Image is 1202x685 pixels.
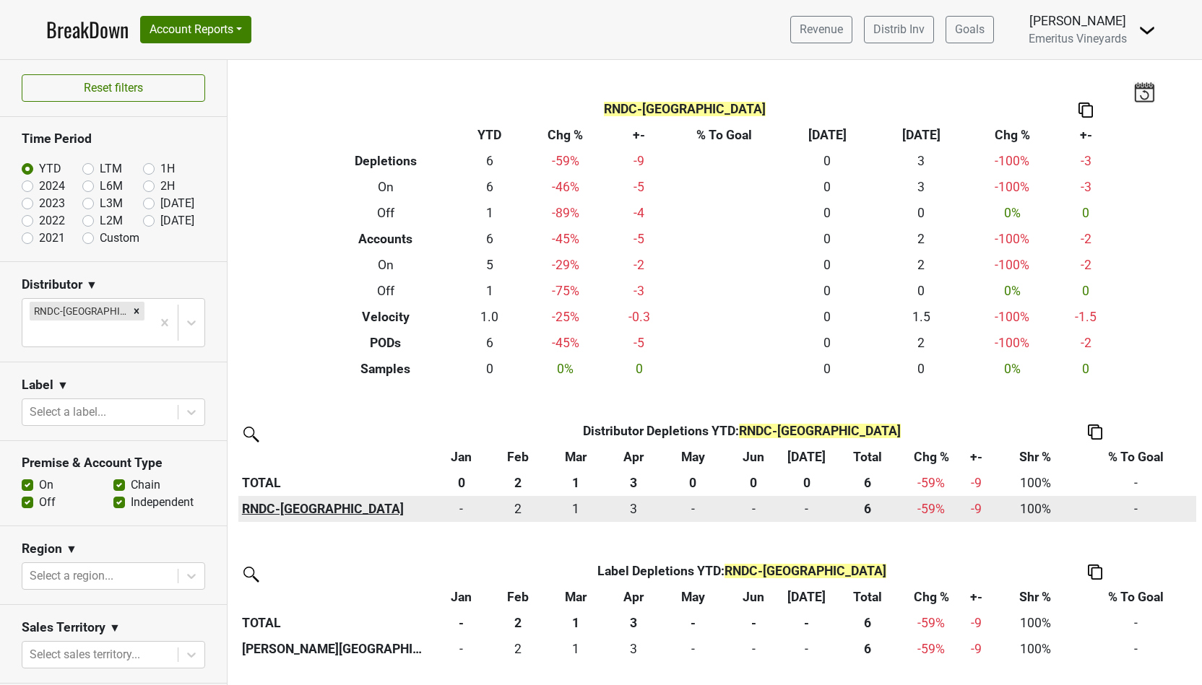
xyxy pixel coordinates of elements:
[546,636,606,662] td: 1
[780,148,874,174] td: 0
[22,455,205,471] h3: Premise & Account Type
[22,74,205,102] button: Reset filters
[522,200,610,226] td: -89 %
[725,564,886,578] span: RNDC-[GEOGRAPHIC_DATA]
[1133,82,1155,102] img: last_updated_date
[314,148,458,174] th: Depletions
[994,496,1076,522] td: 100%
[493,640,542,658] div: 2
[725,636,782,662] td: 0
[874,252,968,278] td: 2
[314,330,458,356] th: PODs
[490,636,546,662] td: 2
[314,226,458,252] th: Accounts
[131,494,194,511] label: Independent
[610,278,669,304] td: -3
[968,356,1056,382] td: 0 %
[994,444,1076,470] th: Shr %: activate to sort column ascending
[433,470,489,496] th: 0
[457,330,522,356] td: 6
[834,499,901,518] div: 6
[994,610,1076,636] td: 100%
[457,174,522,200] td: 6
[238,562,261,585] img: filter
[610,356,669,382] td: 0
[834,640,901,658] div: 6
[606,636,661,662] td: 3
[457,356,522,382] td: 0
[874,174,968,200] td: 3
[661,610,725,636] th: -
[100,178,123,195] label: L6M
[457,122,522,148] th: YTD
[490,470,546,496] th: 2
[30,302,129,320] div: RNDC-[GEOGRAPHIC_DATA]
[1138,22,1156,39] img: Dropdown Menu
[780,330,874,356] td: 0
[314,304,458,330] th: Velocity
[780,226,874,252] td: 0
[522,226,610,252] td: -45 %
[1029,32,1127,45] span: Emeritus Vineyards
[968,122,1056,148] th: Chg %
[86,276,98,294] span: ▼
[433,444,489,470] th: Jan: activate to sort column ascending
[1056,304,1115,330] td: -1.5
[490,444,546,470] th: Feb: activate to sort column ascending
[874,356,968,382] td: 0
[433,496,489,522] td: 0
[610,640,657,658] div: 3
[610,200,669,226] td: -4
[739,424,901,438] span: RNDC-[GEOGRAPHIC_DATA]
[961,499,990,518] div: -9
[549,499,602,518] div: 1
[457,252,522,278] td: 5
[493,499,542,518] div: 2
[1056,200,1115,226] td: 0
[831,470,904,496] th: 6
[831,636,904,662] th: 6.000
[786,640,828,658] div: -
[968,278,1056,304] td: 0 %
[314,278,458,304] th: Off
[522,304,610,330] td: -25 %
[314,356,458,382] th: Samples
[968,304,1056,330] td: -100 %
[661,584,725,610] th: May: activate to sort column ascending
[661,636,725,662] td: 0
[522,356,610,382] td: 0 %
[782,584,831,610] th: Jul: activate to sort column ascending
[22,277,82,292] h3: Distributor
[160,212,194,230] label: [DATE]
[968,226,1056,252] td: -100 %
[994,636,1076,662] td: 100%
[971,476,982,490] span: -9
[546,444,606,470] th: Mar: activate to sort column ascending
[433,584,489,610] th: Jan: activate to sort column ascending
[831,496,904,522] th: 6.000
[457,304,522,330] td: 1.0
[994,470,1076,496] td: 100%
[780,356,874,382] td: 0
[904,636,958,662] td: -59 %
[874,278,968,304] td: 0
[490,496,546,522] td: 2
[780,200,874,226] td: 0
[1076,610,1196,636] td: -
[961,640,990,658] div: -9
[904,584,958,610] th: Chg %: activate to sort column ascending
[610,330,669,356] td: -5
[457,278,522,304] td: 1
[831,444,904,470] th: Total: activate to sort column ascending
[22,378,53,393] h3: Label
[904,444,958,470] th: Chg %: activate to sort column ascending
[109,619,121,637] span: ▼
[728,640,779,658] div: -
[100,230,139,247] label: Custom
[661,496,725,522] td: 0
[22,131,205,147] h3: Time Period
[39,195,65,212] label: 2023
[1076,584,1196,610] th: % To Goal: activate to sort column ascending
[725,496,782,522] td: 0
[946,16,994,43] a: Goals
